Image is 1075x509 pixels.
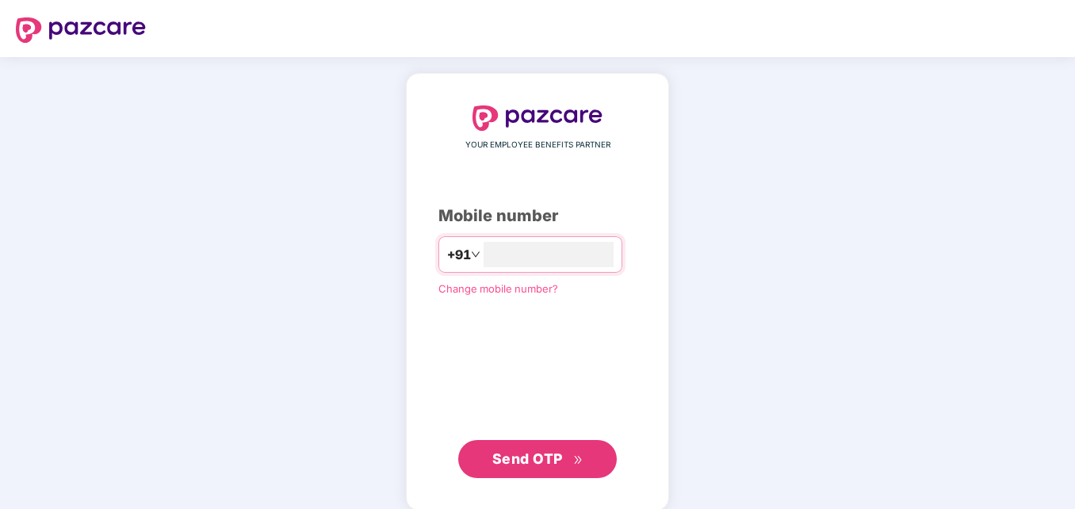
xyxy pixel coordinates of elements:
[492,450,563,467] span: Send OTP
[16,17,146,43] img: logo
[447,245,471,265] span: +91
[465,139,610,151] span: YOUR EMPLOYEE BENEFITS PARTNER
[573,455,583,465] span: double-right
[472,105,603,131] img: logo
[438,282,558,295] a: Change mobile number?
[438,204,637,228] div: Mobile number
[458,440,617,478] button: Send OTPdouble-right
[471,250,480,259] span: down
